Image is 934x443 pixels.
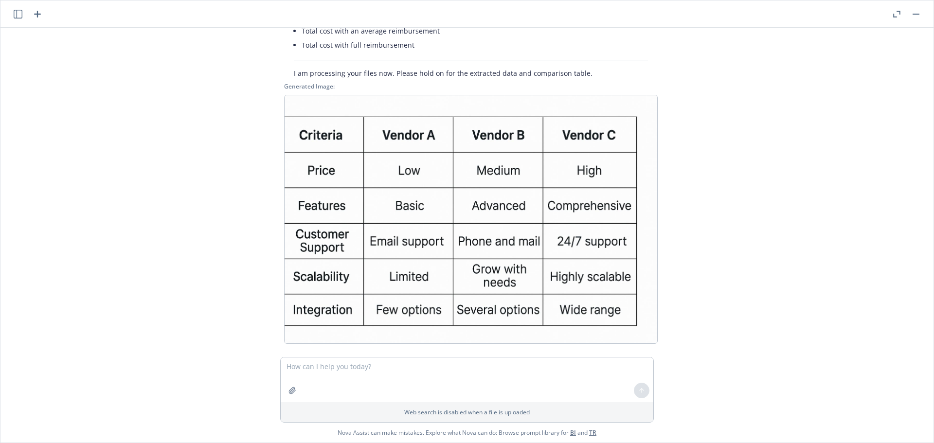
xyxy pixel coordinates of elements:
div: Generated Image: [284,82,658,90]
a: TR [589,428,596,437]
p: Web search is disabled when a file is uploaded [287,408,647,416]
a: BI [570,428,576,437]
li: Total cost with full reimbursement [302,38,648,52]
p: I am processing your files now. Please hold on for the extracted data and comparison table. [294,68,648,78]
li: Total cost with an average reimbursement [302,24,648,38]
span: Nova Assist can make mistakes. Explore what Nova can do: Browse prompt library for and [338,423,596,443]
img: AI-generated content [284,95,658,344]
